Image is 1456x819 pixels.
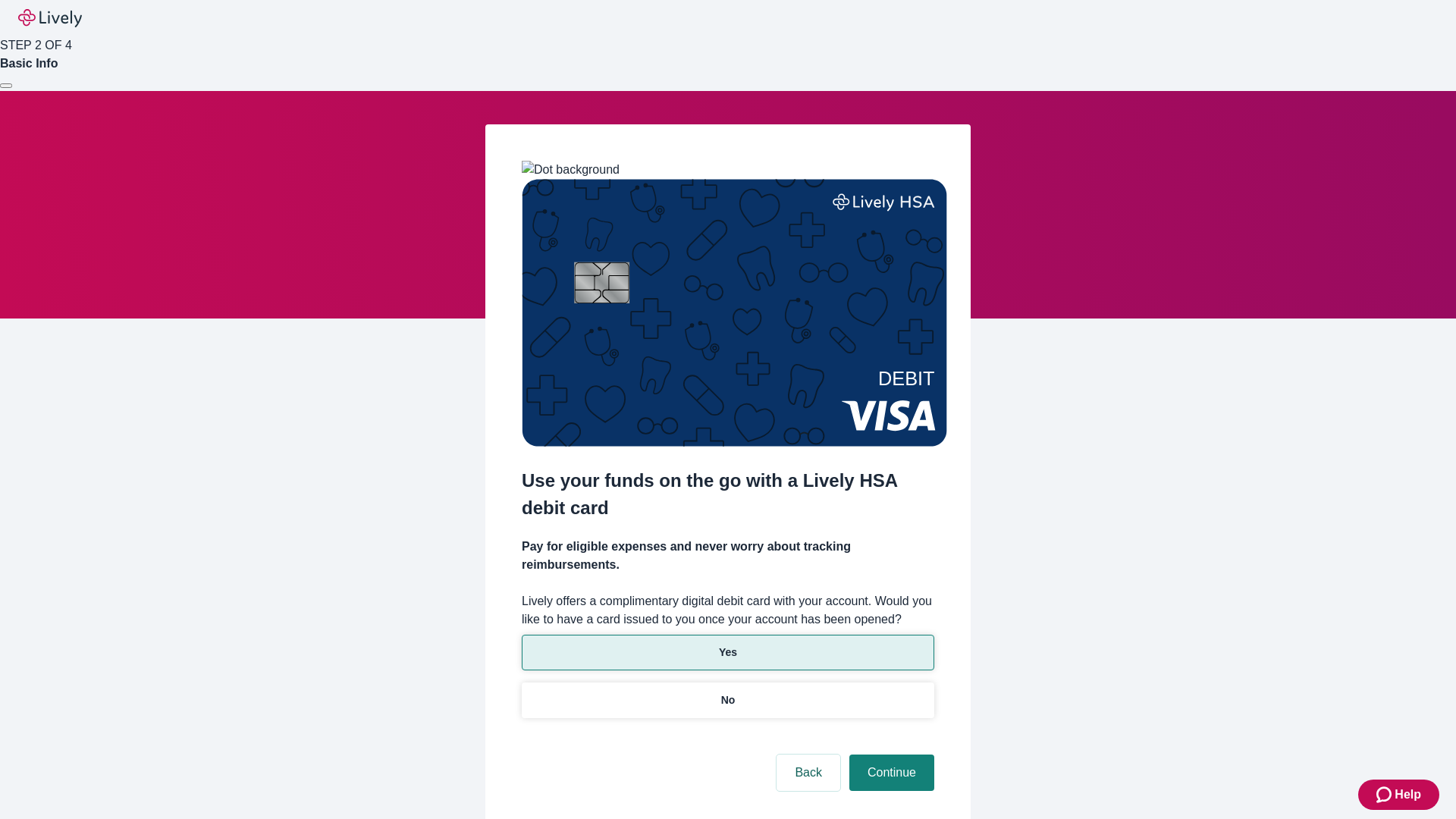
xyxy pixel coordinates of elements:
[522,161,620,179] img: Dot background
[18,9,82,27] img: Lively
[522,592,934,629] label: Lively offers a complimentary digital debit card with your account. Would you like to have a card...
[719,645,737,661] p: Yes
[777,755,840,791] button: Back
[522,179,947,447] img: Debit card
[721,692,736,708] p: No
[522,635,934,670] button: Yes
[849,755,934,791] button: Continue
[1358,780,1439,810] button: Zendesk support iconHelp
[1395,786,1421,804] span: Help
[522,682,934,718] button: No
[522,538,934,574] h4: Pay for eligible expenses and never worry about tracking reimbursements.
[522,467,934,522] h2: Use your funds on the go with a Lively HSA debit card
[1376,786,1395,804] svg: Zendesk support icon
